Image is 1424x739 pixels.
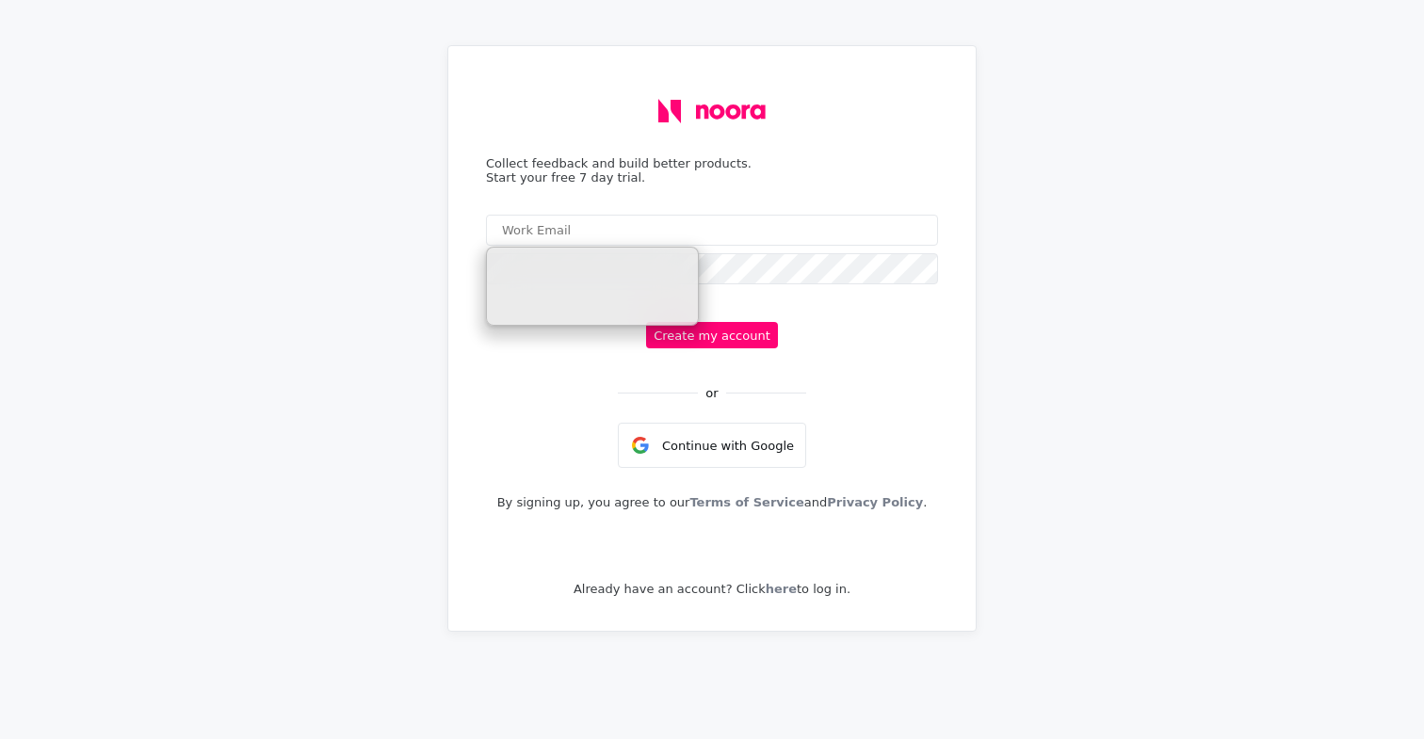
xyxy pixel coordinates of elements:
[705,386,718,400] div: or
[497,495,928,509] p: By signing up, you agree to our and .
[574,582,850,596] p: Already have an account? Click to log in.
[646,322,778,348] button: Create my account
[827,491,923,513] a: Privacy Policy
[486,156,938,185] div: Collect feedback and build better products. Start your free 7 day trial.
[766,578,797,600] a: here
[486,215,938,246] input: Work Email
[689,491,803,513] a: Terms of Service
[618,423,806,468] div: Continue with Google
